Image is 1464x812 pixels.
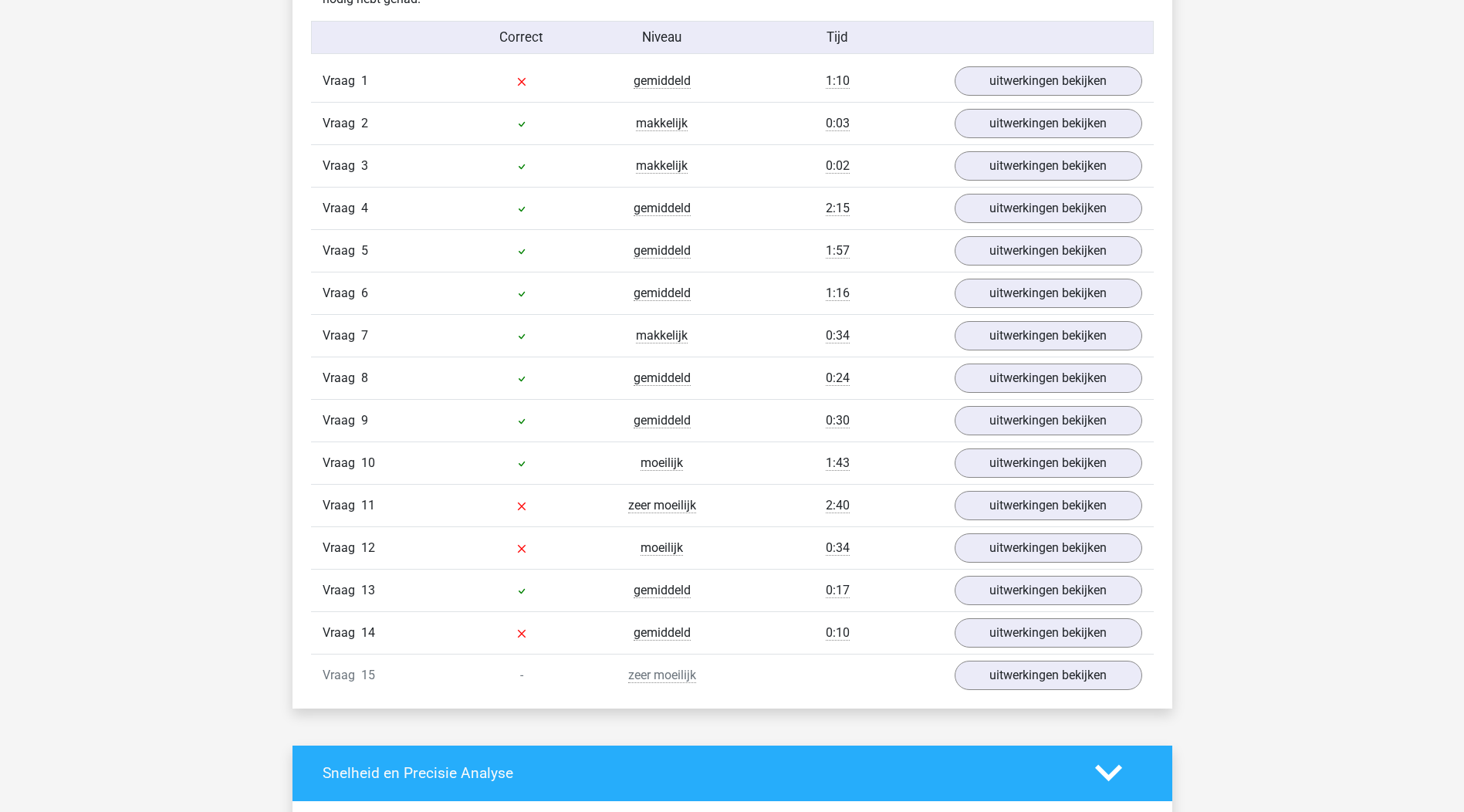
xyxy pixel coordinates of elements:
span: Vraag [323,114,361,133]
span: 1:43 [826,455,850,471]
a: uitwerkingen bekijken [955,194,1142,223]
span: 13 [361,583,375,597]
span: 0:02 [826,158,850,174]
span: 0:03 [826,116,850,131]
span: 5 [361,243,368,258]
span: 0:10 [826,625,850,641]
span: Vraag [323,242,361,260]
span: 2:40 [826,498,850,513]
span: 1:57 [826,243,850,259]
h4: Snelheid en Precisie Analyse [323,764,1072,782]
span: Vraag [323,326,361,345]
span: Vraag [323,581,361,600]
span: Vraag [323,411,361,430]
a: uitwerkingen bekijken [955,236,1142,266]
span: gemiddeld [634,625,691,641]
span: makkelijk [636,328,688,343]
span: 7 [361,328,368,343]
span: 4 [361,201,368,215]
span: gemiddeld [634,413,691,428]
span: moeilijk [641,540,683,556]
a: uitwerkingen bekijken [955,279,1142,308]
span: 0:17 [826,583,850,598]
a: uitwerkingen bekijken [955,533,1142,563]
span: Vraag [323,496,361,515]
span: zeer moeilijk [628,668,696,683]
a: uitwerkingen bekijken [955,576,1142,605]
a: uitwerkingen bekijken [955,618,1142,648]
span: 8 [361,370,368,385]
span: Vraag [323,624,361,642]
span: 14 [361,625,375,640]
a: uitwerkingen bekijken [955,109,1142,138]
span: 10 [361,455,375,470]
span: 2 [361,116,368,130]
a: uitwerkingen bekijken [955,661,1142,690]
span: gemiddeld [634,370,691,386]
span: 11 [361,498,375,513]
a: uitwerkingen bekijken [955,151,1142,181]
span: 0:34 [826,540,850,556]
a: uitwerkingen bekijken [955,491,1142,520]
span: Vraag [323,72,361,90]
span: 1:16 [826,286,850,301]
span: 2:15 [826,201,850,216]
span: gemiddeld [634,73,691,89]
span: gemiddeld [634,583,691,598]
a: uitwerkingen bekijken [955,66,1142,96]
div: Niveau [592,28,732,47]
span: 12 [361,540,375,555]
span: Vraag [323,539,361,557]
a: uitwerkingen bekijken [955,406,1142,435]
span: 1 [361,73,368,88]
span: 9 [361,413,368,428]
a: uitwerkingen bekijken [955,321,1142,350]
span: makkelijk [636,158,688,174]
span: 15 [361,668,375,682]
a: uitwerkingen bekijken [955,448,1142,478]
span: 0:30 [826,413,850,428]
span: Vraag [323,369,361,387]
span: Vraag [323,199,361,218]
a: uitwerkingen bekijken [955,364,1142,393]
span: makkelijk [636,116,688,131]
div: - [451,666,592,685]
span: Vraag [323,157,361,175]
span: 1:10 [826,73,850,89]
span: gemiddeld [634,286,691,301]
span: 3 [361,158,368,173]
span: 0:24 [826,370,850,386]
span: gemiddeld [634,243,691,259]
span: 0:34 [826,328,850,343]
span: Vraag [323,454,361,472]
span: Vraag [323,284,361,303]
div: Correct [451,28,592,47]
span: 6 [361,286,368,300]
div: Tijd [732,28,942,47]
span: zeer moeilijk [628,498,696,513]
span: moeilijk [641,455,683,471]
span: gemiddeld [634,201,691,216]
span: Vraag [323,666,361,685]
